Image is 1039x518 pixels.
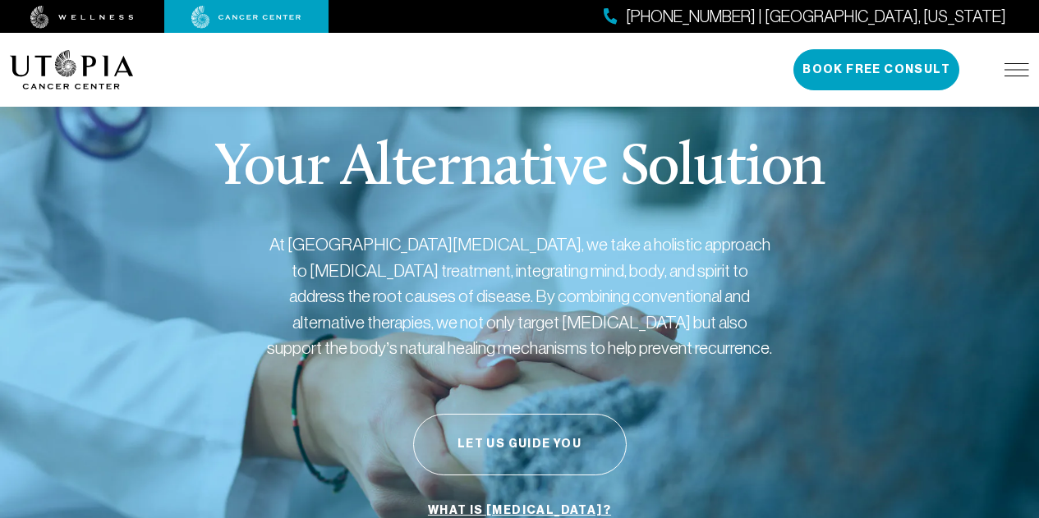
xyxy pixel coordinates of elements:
span: [PHONE_NUMBER] | [GEOGRAPHIC_DATA], [US_STATE] [626,5,1006,29]
img: icon-hamburger [1005,63,1029,76]
img: wellness [30,6,134,29]
button: Let Us Guide You [413,414,627,475]
a: [PHONE_NUMBER] | [GEOGRAPHIC_DATA], [US_STATE] [604,5,1006,29]
button: Book Free Consult [793,49,959,90]
p: At [GEOGRAPHIC_DATA][MEDICAL_DATA], we take a holistic approach to [MEDICAL_DATA] treatment, inte... [265,231,775,361]
p: Your Alternative Solution [214,140,825,199]
img: cancer center [191,6,301,29]
img: logo [10,50,134,89]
